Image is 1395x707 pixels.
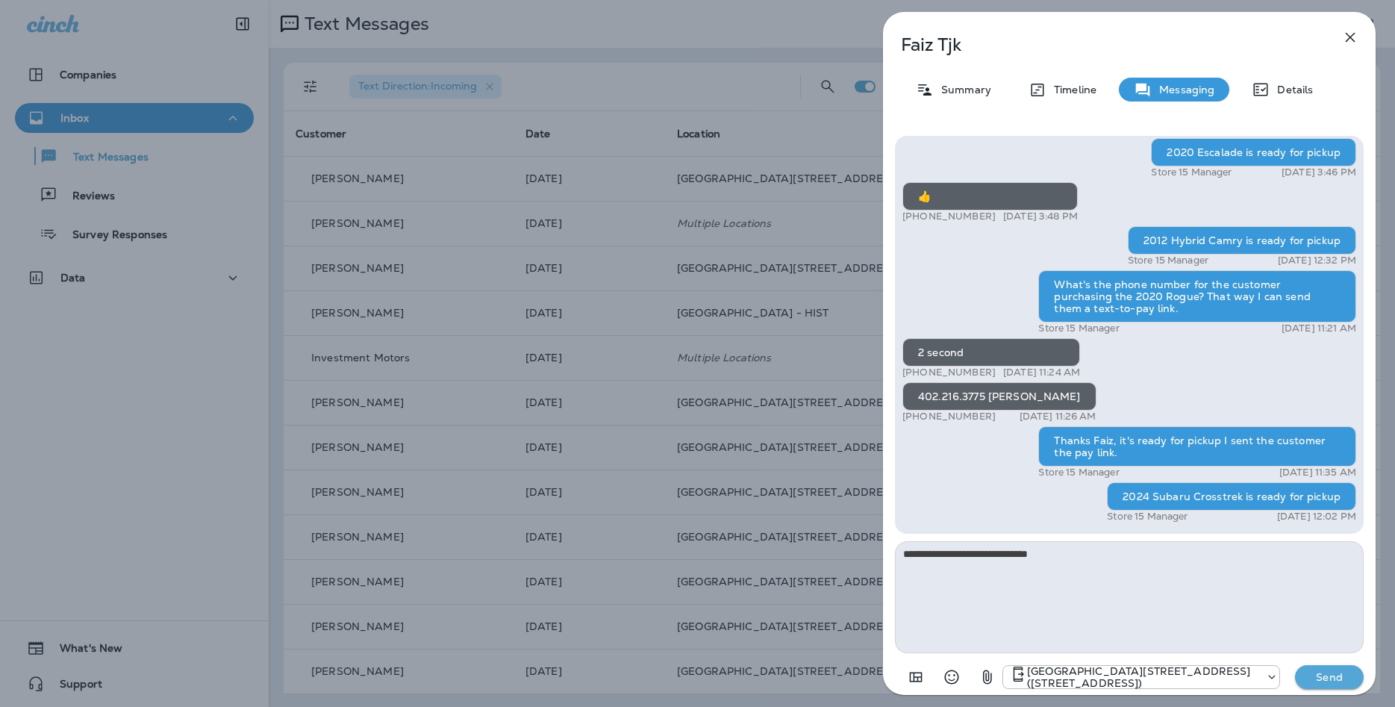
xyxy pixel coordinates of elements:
p: [DATE] 11:35 AM [1279,467,1356,479]
p: [DATE] 11:21 AM [1282,323,1356,334]
div: +1 (402) 891-8464 [1003,665,1279,689]
p: [PHONE_NUMBER] [902,211,996,222]
button: Send [1295,665,1364,689]
p: [DATE] 11:26 AM [1020,411,1096,423]
p: [PHONE_NUMBER] [902,367,996,379]
p: [DATE] 3:48 PM [1003,211,1078,222]
p: Summary [934,84,991,96]
p: Store 15 Manager [1151,166,1232,178]
p: [DATE] 3:46 PM [1282,166,1356,178]
p: [DATE] 12:32 PM [1278,255,1356,267]
div: 2012 Hybrid Camry is ready for pickup [1128,226,1356,255]
div: 2 second [902,338,1080,367]
p: Store 15 Manager [1038,467,1119,479]
button: Select an emoji [937,662,967,692]
p: Store 15 Manager [1107,511,1188,523]
p: Send [1298,670,1361,684]
div: 2024 Subaru Crosstrek is ready for pickup [1107,482,1356,511]
div: 2020 Escalade is ready for pickup [1151,138,1356,166]
p: [DATE] 12:02 PM [1277,511,1356,523]
p: Store 15 Manager [1038,323,1119,334]
p: Timeline [1046,84,1096,96]
p: [PHONE_NUMBER] [902,411,996,423]
div: 402.216.3775 [PERSON_NAME] [902,382,1096,411]
p: Messaging [1152,84,1214,96]
p: Store 15 Manager [1128,255,1208,267]
button: Add in a premade template [901,662,931,692]
div: 👍 [902,182,1078,211]
div: Thanks Faiz, it's ready for pickup I sent the customer the pay link. [1038,426,1356,467]
p: Details [1270,84,1313,96]
p: [GEOGRAPHIC_DATA][STREET_ADDRESS] ([STREET_ADDRESS]) [1027,665,1258,689]
p: [DATE] 11:24 AM [1003,367,1080,379]
p: Faiz Tjk [901,34,1308,55]
div: What's the phone number for the customer purchasing the 2020 Rogue? That way I can send them a te... [1038,270,1356,323]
